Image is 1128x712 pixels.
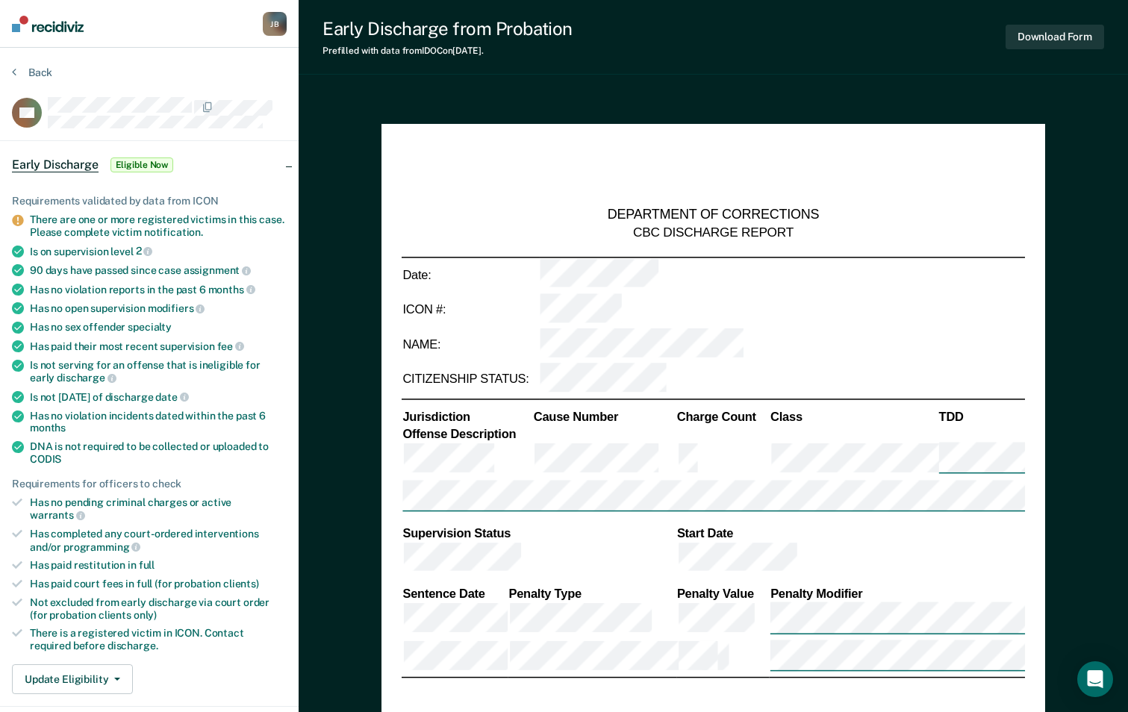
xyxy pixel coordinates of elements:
[12,478,287,490] div: Requirements for officers to check
[208,284,255,296] span: months
[30,302,287,315] div: Has no open supervision
[676,409,769,425] th: Charge Count
[402,585,508,601] th: Sentence Date
[30,283,287,296] div: Has no violation reports in the past 6
[12,664,133,694] button: Update Eligibility
[402,362,539,397] td: CITIZENSHIP STATUS:
[938,409,1025,425] th: TDD
[1077,661,1113,697] div: Open Intercom Messenger
[402,327,539,362] td: NAME:
[322,18,573,40] div: Early Discharge from Probation
[30,559,287,572] div: Has paid restitution in
[30,627,287,652] div: There is a registered victim in ICON. Contact required before
[770,585,1025,601] th: Penalty Modifier
[402,425,532,441] th: Offense Description
[30,410,287,435] div: Has no violation incidents dated within the past 6
[30,496,287,522] div: Has no pending criminal charges or active
[633,224,794,240] div: CBC DISCHARGE REPORT
[402,257,539,292] td: Date:
[12,157,99,172] span: Early Discharge
[263,12,287,36] button: JB
[30,528,287,553] div: Has completed any court-ordered interventions and/or
[30,440,287,466] div: DNA is not required to be collected or uploaded to
[30,509,85,521] span: warrants
[30,422,66,434] span: months
[532,409,676,425] th: Cause Number
[402,525,676,541] th: Supervision Status
[155,391,188,403] span: date
[770,409,938,425] th: Class
[608,207,819,224] div: DEPARTMENT OF CORRECTIONS
[402,409,532,425] th: Jurisdiction
[322,46,573,56] div: Prefilled with data from IDOC on [DATE] .
[12,16,84,32] img: Recidiviz
[30,390,287,404] div: Is not [DATE] of discharge
[217,340,244,352] span: fee
[508,585,676,601] th: Penalty Type
[57,372,116,384] span: discharge
[12,66,52,79] button: Back
[136,245,153,257] span: 2
[402,293,539,328] td: ICON #:
[134,609,157,621] span: only)
[30,213,287,239] div: There are one or more registered victims in this case. Please complete victim notification.
[30,263,287,277] div: 90 days have passed since case
[30,453,61,465] span: CODIS
[139,559,155,571] span: full
[30,321,287,334] div: Has no sex offender
[1006,25,1104,49] button: Download Form
[128,321,172,333] span: specialty
[676,585,769,601] th: Penalty Value
[30,578,287,590] div: Has paid court fees in full (for probation
[30,596,287,622] div: Not excluded from early discharge via court order (for probation clients
[263,12,287,36] div: J B
[110,157,174,172] span: Eligible Now
[30,359,287,384] div: Is not serving for an offense that is ineligible for early
[223,578,259,590] span: clients)
[676,525,1025,541] th: Start Date
[184,264,251,276] span: assignment
[107,640,158,652] span: discharge.
[12,195,287,207] div: Requirements validated by data from ICON
[30,245,287,258] div: Is on supervision level
[148,302,205,314] span: modifiers
[30,340,287,353] div: Has paid their most recent supervision
[63,541,140,553] span: programming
